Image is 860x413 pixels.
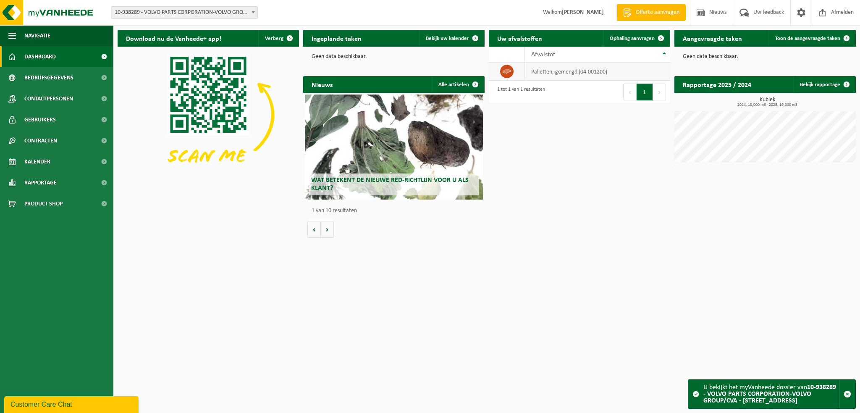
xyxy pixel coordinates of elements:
h2: Nieuws [303,76,341,92]
a: Bekijk uw kalender [419,30,484,47]
strong: 10-938289 - VOLVO PARTS CORPORATION-VOLVO GROUP/CVA - [STREET_ADDRESS] [703,384,836,404]
p: Geen data beschikbaar. [312,54,476,60]
span: Kalender [24,151,50,172]
div: 1 tot 1 van 1 resultaten [493,83,545,101]
span: Navigatie [24,25,50,46]
div: U bekijkt het myVanheede dossier van [703,380,839,408]
a: Offerte aanvragen [616,4,686,21]
td: palletten, gemengd (04-001200) [525,63,670,81]
span: 10-938289 - VOLVO PARTS CORPORATION-VOLVO GROUP/CVA - 9041 OOSTAKKER, SMALLEHEERWEG 31 [111,7,257,18]
button: Verberg [258,30,298,47]
span: Offerte aanvragen [634,8,682,17]
h2: Aangevraagde taken [674,30,750,46]
button: 1 [637,84,653,100]
a: Toon de aangevraagde taken [768,30,855,47]
h3: Kubiek [679,97,856,107]
span: Toon de aangevraagde taken [775,36,840,41]
span: 2024: 10,000 m3 - 2025: 19,000 m3 [679,103,856,107]
button: Volgende [321,221,334,238]
a: Ophaling aanvragen [603,30,669,47]
span: Contracten [24,130,57,151]
span: Afvalstof [531,51,555,58]
span: Bedrijfsgegevens [24,67,73,88]
p: 1 van 10 resultaten [312,208,480,214]
span: Verberg [265,36,283,41]
span: Dashboard [24,46,56,67]
a: Wat betekent de nieuwe RED-richtlijn voor u als klant? [305,95,482,200]
h2: Ingeplande taken [303,30,370,46]
span: 10-938289 - VOLVO PARTS CORPORATION-VOLVO GROUP/CVA - 9041 OOSTAKKER, SMALLEHEERWEG 31 [111,6,258,19]
button: Vorige [307,221,321,238]
span: Rapportage [24,172,57,193]
h2: Rapportage 2025 / 2024 [674,76,760,92]
span: Bekijk uw kalender [426,36,469,41]
button: Next [653,84,666,100]
p: Geen data beschikbaar. [683,54,847,60]
span: Contactpersonen [24,88,73,109]
h2: Download nu de Vanheede+ app! [118,30,230,46]
a: Alle artikelen [432,76,484,93]
iframe: chat widget [4,395,140,413]
span: Wat betekent de nieuwe RED-richtlijn voor u als klant? [311,177,469,192]
button: Previous [623,84,637,100]
h2: Uw afvalstoffen [489,30,551,46]
a: Bekijk rapportage [793,76,855,93]
span: Ophaling aanvragen [610,36,655,41]
span: Gebruikers [24,109,56,130]
span: Product Shop [24,193,63,214]
strong: [PERSON_NAME] [562,9,604,16]
img: Download de VHEPlus App [118,47,299,183]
